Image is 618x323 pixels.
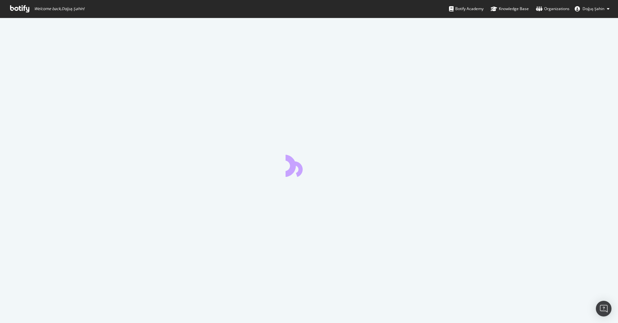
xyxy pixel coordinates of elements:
[34,6,84,11] span: Welcome back, Doğuş Şahin !
[286,153,332,177] div: animation
[491,6,529,12] div: Knowledge Base
[596,301,611,316] div: Open Intercom Messenger
[583,6,604,11] span: Doğuş Şahin
[569,4,615,14] button: Doğuş Şahin
[449,6,484,12] div: Botify Academy
[536,6,569,12] div: Organizations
